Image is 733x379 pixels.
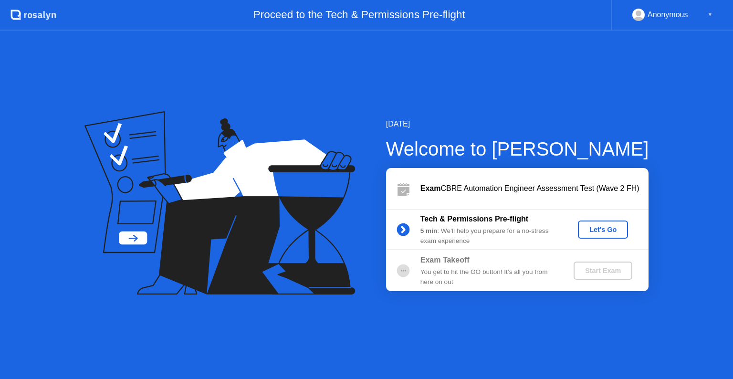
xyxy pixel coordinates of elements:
b: Exam Takeoff [420,256,470,264]
div: Anonymous [648,9,688,21]
div: [DATE] [386,118,649,130]
div: CBRE Automation Engineer Assessment Test (Wave 2 FH) [420,183,649,194]
div: Welcome to [PERSON_NAME] [386,135,649,163]
b: Tech & Permissions Pre-flight [420,215,528,223]
div: ▼ [708,9,712,21]
b: 5 min [420,227,438,234]
div: Start Exam [577,267,628,274]
div: Let's Go [582,226,624,233]
button: Start Exam [574,262,632,280]
div: You get to hit the GO button! It’s all you from here on out [420,267,558,287]
div: : We’ll help you prepare for a no-stress exam experience [420,226,558,246]
button: Let's Go [578,221,628,239]
b: Exam [420,184,441,192]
